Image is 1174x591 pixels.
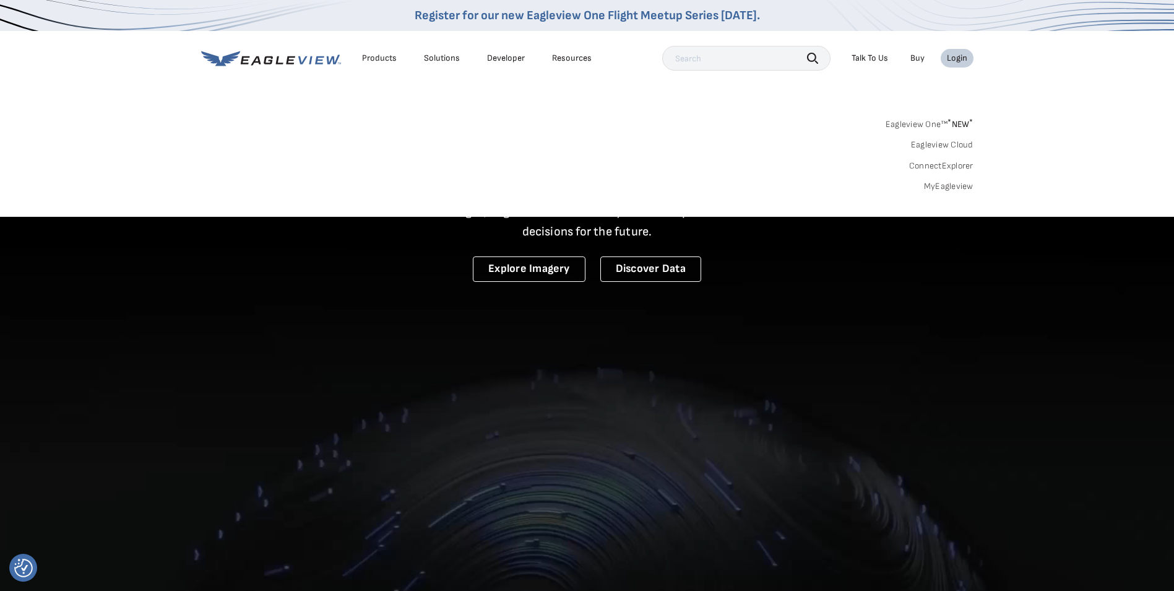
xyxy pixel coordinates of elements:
a: ConnectExplorer [909,160,973,172]
img: Revisit consent button [14,559,33,577]
a: Buy [910,53,925,64]
a: Developer [487,53,525,64]
div: Login [947,53,967,64]
a: Eagleview One™*NEW* [886,115,973,129]
a: Eagleview Cloud [911,139,973,151]
a: Discover Data [600,256,701,282]
div: Resources [552,53,592,64]
a: Register for our new Eagleview One Flight Meetup Series [DATE]. [415,8,760,23]
input: Search [662,46,831,71]
div: Solutions [424,53,460,64]
div: Talk To Us [852,53,888,64]
a: Explore Imagery [473,256,585,282]
a: MyEagleview [924,181,973,192]
div: Products [362,53,397,64]
span: NEW [947,119,973,129]
button: Consent Preferences [14,559,33,577]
